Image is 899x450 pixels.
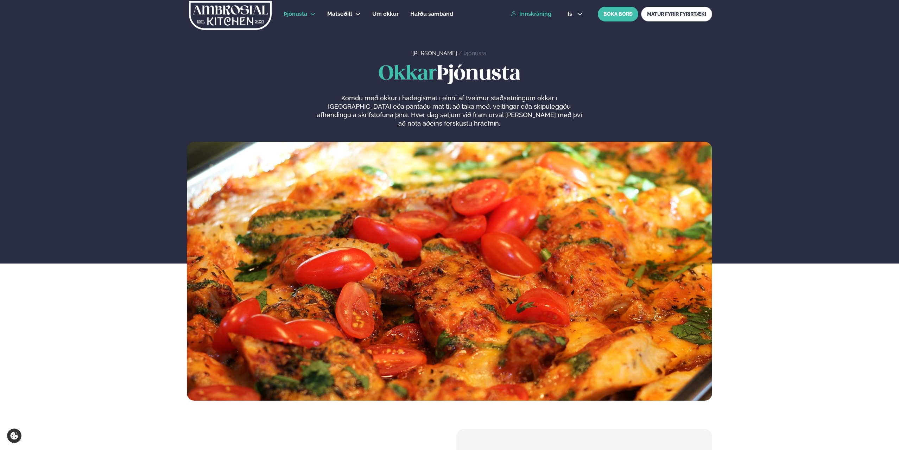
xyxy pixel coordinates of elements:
button: BÓKA BORÐ [598,7,638,21]
span: Um okkur [372,11,399,17]
h1: Þjónusta [187,63,712,85]
a: MATUR FYRIR FYRIRTÆKI [641,7,712,21]
a: Cookie settings [7,429,21,443]
a: Þjónusta [463,50,486,57]
a: Um okkur [372,10,399,18]
span: Hafðu samband [410,11,453,17]
span: Okkar [379,64,437,84]
span: is [568,11,574,17]
a: Innskráning [511,11,551,17]
button: is [562,11,588,17]
img: image alt [187,142,712,401]
a: [PERSON_NAME] [412,50,457,57]
span: / [458,50,463,57]
span: Þjónusta [284,11,307,17]
a: Matseðill [327,10,352,18]
span: Matseðill [327,11,352,17]
a: Þjónusta [284,10,307,18]
p: Komdu með okkur í hádegismat í einni af tveimur staðsetningum okkar í [GEOGRAPHIC_DATA] eða panta... [316,94,582,128]
img: logo [188,1,272,30]
a: Hafðu samband [410,10,453,18]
